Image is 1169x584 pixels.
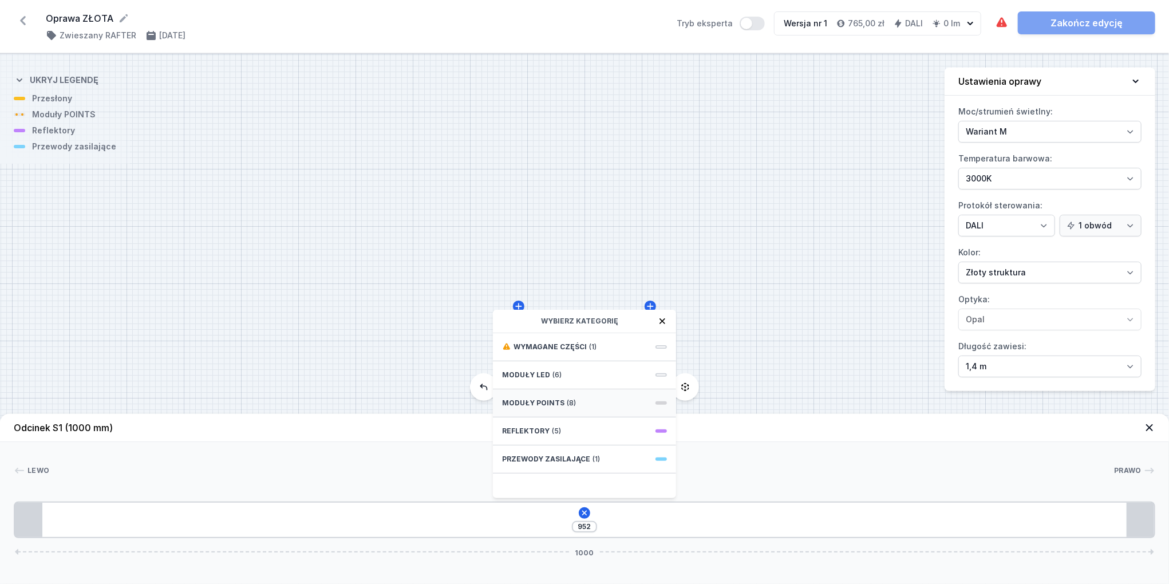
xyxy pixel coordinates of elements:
[943,18,960,29] h4: 0 lm
[65,422,113,433] span: (1000 mm)
[774,11,981,35] button: Wersja nr 1765,00 złDALI0 lm
[958,168,1142,190] select: Temperatura barwowa:
[958,243,1142,283] label: Kolor:
[958,215,1055,236] select: Protokół sterowania:
[27,466,49,475] span: Lewo
[958,102,1142,143] label: Moc/strumień świetlny:
[1060,215,1142,236] select: Protokół sterowania:
[542,317,619,326] span: Wybierz kategorię
[14,65,98,93] button: Ukryj legendę
[958,121,1142,143] select: Moc/strumień świetlny:
[60,30,136,41] h4: Zwieszany RAFTER
[1115,466,1142,475] span: Prawo
[958,290,1142,330] label: Optyka:
[958,309,1142,330] select: Optyka:
[30,74,98,86] h4: Ukryj legendę
[958,149,1142,190] label: Temperatura barwowa:
[502,455,590,464] span: Przewody zasilające
[945,68,1155,96] button: Ustawienia oprawy
[576,505,593,521] button: Dodaj element
[958,196,1142,236] label: Protokół sterowania:
[571,549,599,555] span: 1000
[593,455,600,464] span: (1)
[502,398,564,408] span: Moduły POINTS
[905,18,923,29] h4: DALI
[552,370,562,380] span: (6)
[784,18,827,29] div: Wersja nr 1
[552,427,561,436] span: (5)
[958,262,1142,283] select: Kolor:
[958,356,1142,377] select: Długość zawiesi:
[502,370,550,380] span: Moduły LED
[14,421,113,435] h4: Odcinek S1
[958,337,1142,377] label: Długość zawiesi:
[589,342,597,352] span: (1)
[159,30,185,41] h4: [DATE]
[677,17,765,30] label: Tryb eksperta
[46,11,663,25] form: Oprawa ZŁOTA
[575,522,594,531] input: Wymiar [mm]
[502,427,550,436] span: Reflektory
[958,74,1041,88] h4: Ustawienia oprawy
[118,13,129,24] button: Edytuj nazwę projektu
[514,342,587,352] span: Wymagane części
[658,317,667,326] button: Zamknij okno
[848,18,884,29] h4: 765,00 zł
[740,17,765,30] button: Tryb eksperta
[567,398,576,408] span: (8)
